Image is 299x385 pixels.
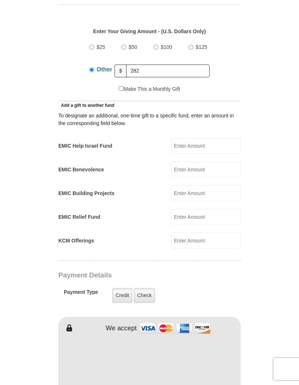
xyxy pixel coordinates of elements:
[58,190,114,197] label: EMIC Building Projects
[58,213,100,221] label: EMIC Relief Fund
[58,166,104,174] label: EMIC Benevolence
[161,44,172,50] span: $100
[119,85,180,93] label: Make This a Monthly Gift
[171,233,241,249] input: Enter Amount
[106,324,137,332] h4: We accept
[64,289,98,299] h5: Payment Type
[112,288,132,303] label: Credit
[58,142,112,150] label: EMIC Help Israel Fund
[58,237,94,245] label: KCM Offerings
[171,162,241,178] input: Enter Amount
[58,103,114,108] span: Add a gift to another fund
[126,65,210,77] input: Other Amount
[171,209,241,225] input: Enter Amount
[134,288,155,303] label: Check
[97,66,112,73] span: Other
[97,44,105,50] span: $25
[171,185,241,201] input: Enter Amount
[119,86,124,91] input: Make This a Monthly Gift
[171,138,241,154] input: Enter Amount
[196,44,207,50] span: $125
[93,28,206,34] strong: Enter Your Giving Amount - (U.S. Dollars Only)
[129,44,137,50] span: $50
[139,320,211,336] img: credit cards accepted
[58,271,244,280] h3: Payment Details
[58,112,241,127] div: To designate an additional, one-time gift to a specific fund, enter an amount in the correspondin...
[114,65,127,77] span: $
